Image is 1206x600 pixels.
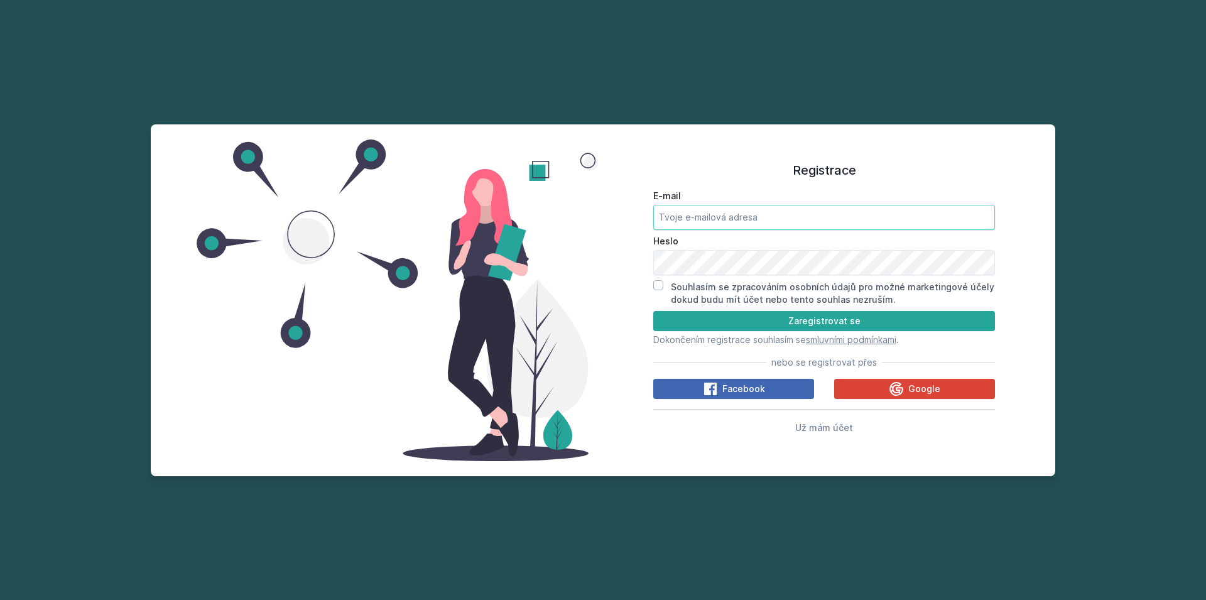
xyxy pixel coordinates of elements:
[653,161,995,180] h1: Registrace
[908,383,940,395] span: Google
[795,420,853,435] button: Už mám účet
[653,334,995,346] p: Dokončením registrace souhlasím se .
[653,190,995,202] label: E-mail
[653,235,995,248] label: Heslo
[671,281,994,305] label: Souhlasím se zpracováním osobních údajů pro možné marketingové účely dokud budu mít účet nebo ten...
[653,205,995,230] input: Tvoje e-mailová adresa
[771,356,877,369] span: nebo se registrovat přes
[722,383,765,395] span: Facebook
[653,311,995,331] button: Zaregistrovat se
[653,379,814,399] button: Facebook
[834,379,995,399] button: Google
[806,334,896,345] a: smluvními podmínkami
[795,422,853,433] span: Už mám účet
